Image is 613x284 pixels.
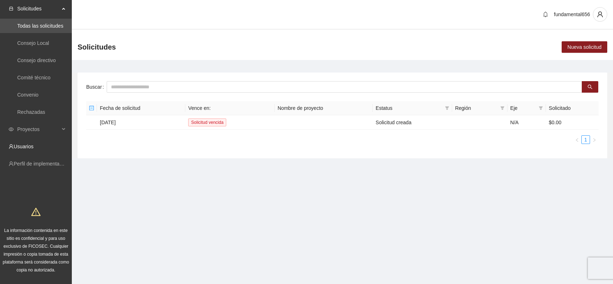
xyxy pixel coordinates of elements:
span: warning [31,207,41,217]
a: Perfil de implementadora [14,161,70,167]
a: Comité técnico [17,75,51,80]
th: Fecha de solicitud [97,101,185,115]
td: Solicitud creada [373,115,452,130]
span: inbox [9,6,14,11]
span: Proyectos [17,122,60,136]
a: Consejo Local [17,40,49,46]
span: filter [445,106,449,110]
button: user [593,7,607,22]
th: Vence en: [185,101,275,115]
iframe: SalesIQ Chatwindow [471,41,611,279]
a: Usuarios [14,144,33,149]
span: Solicitudes [17,1,60,16]
span: user [593,11,607,18]
span: Región [455,104,497,112]
a: Todas las solicitudes [17,23,63,29]
label: Buscar [86,81,107,93]
span: minus-square [89,106,94,111]
td: [DATE] [97,115,185,130]
span: eye [9,127,14,132]
th: Nombre de proyecto [275,101,373,115]
span: fundamental656 [554,11,590,17]
button: bell [540,9,551,20]
span: Solicitudes [78,41,116,53]
span: filter [444,103,451,113]
span: bell [540,11,551,17]
a: Consejo directivo [17,57,56,63]
span: La información contenida en este sitio es confidencial y para uso exclusivo de FICOSEC. Cualquier... [3,228,69,273]
a: Convenio [17,92,38,98]
a: Rechazadas [17,109,45,115]
span: Solicitud vencida [188,118,226,126]
span: Estatus [376,104,442,112]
